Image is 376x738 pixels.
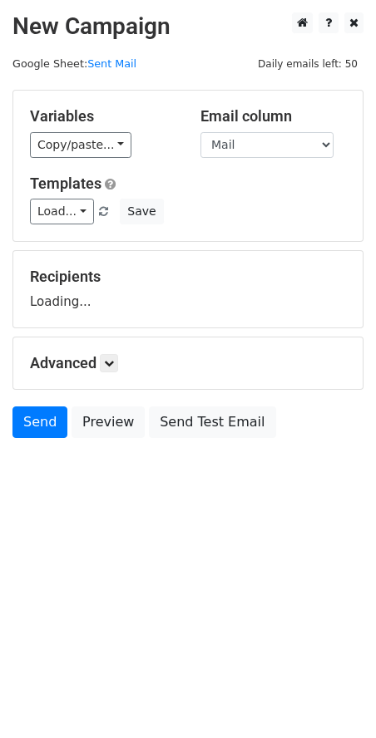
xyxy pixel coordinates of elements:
h5: Email column [200,107,346,125]
h2: New Campaign [12,12,364,41]
button: Save [120,199,163,224]
a: Send Test Email [149,406,275,438]
a: Templates [30,175,101,192]
a: Daily emails left: 50 [252,57,364,70]
a: Send [12,406,67,438]
span: Daily emails left: 50 [252,55,364,73]
a: Copy/paste... [30,132,131,158]
h5: Recipients [30,268,346,286]
div: Loading... [30,268,346,311]
h5: Variables [30,107,176,125]
a: Sent Mail [87,57,136,70]
a: Load... [30,199,94,224]
small: Google Sheet: [12,57,136,70]
a: Preview [72,406,145,438]
h5: Advanced [30,354,346,372]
